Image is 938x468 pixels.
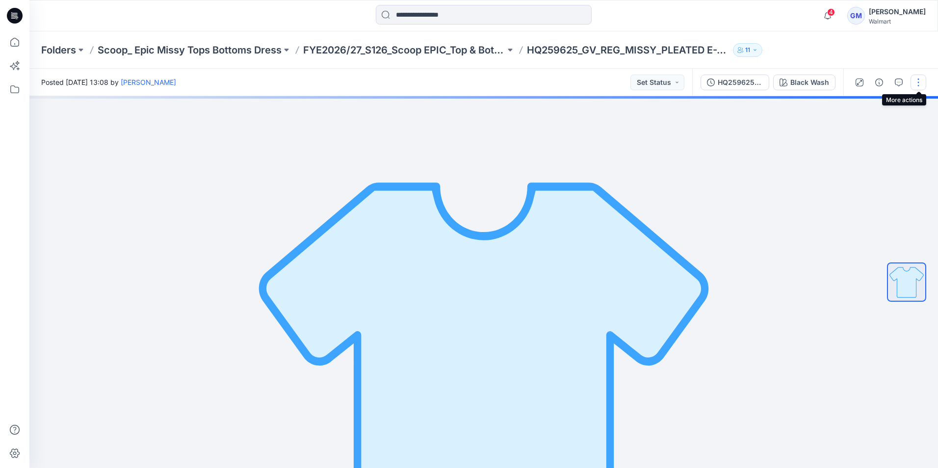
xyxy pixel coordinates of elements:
[733,43,762,57] button: 11
[745,45,750,55] p: 11
[790,77,829,88] div: Black Wash
[871,75,887,90] button: Details
[847,7,865,25] div: GM
[41,77,176,87] span: Posted [DATE] 13:08 by
[527,43,729,57] p: HQ259625_GV_REG_MISSY_PLEATED E-WAIST PANT
[869,6,926,18] div: [PERSON_NAME]
[701,75,769,90] button: HQ259625_GV_REG_MISSY_PLEATED E-WAIST PANT
[888,263,925,301] img: All colorways
[773,75,835,90] button: Black Wash
[827,8,835,16] span: 4
[41,43,76,57] a: Folders
[98,43,282,57] a: Scoop_ Epic Missy Tops Bottoms Dress
[303,43,505,57] a: FYE2026/27_S126_Scoop EPIC_Top & Bottom
[869,18,926,25] div: Walmart
[121,78,176,86] a: [PERSON_NAME]
[718,77,763,88] div: HQ259625_GV_REG_MISSY_PLEATED E-WAIST PANT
